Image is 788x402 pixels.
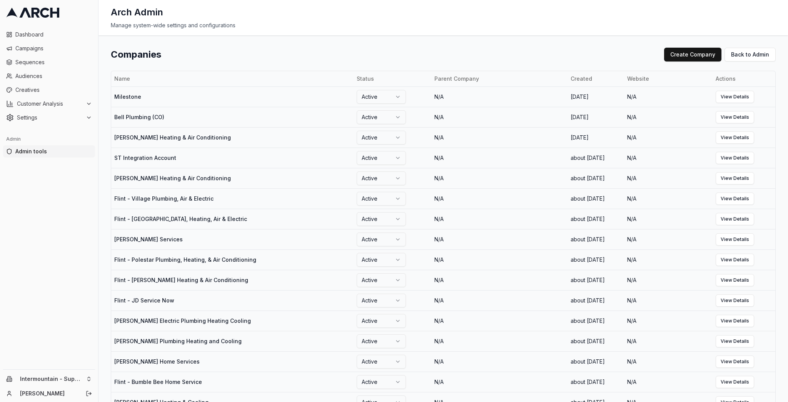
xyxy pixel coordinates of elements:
a: View Details [716,233,754,246]
a: View Details [716,193,754,205]
a: View Details [716,152,754,164]
td: Flint - Bumble Bee Home Service [111,372,354,392]
td: N/A [624,188,713,209]
td: N/A [431,209,568,229]
span: Creatives [15,86,92,94]
td: N/A [431,351,568,372]
a: View Details [716,131,754,144]
td: N/A [431,249,568,270]
td: N/A [624,351,713,372]
td: about [DATE] [568,351,624,372]
a: View Details [716,376,754,388]
td: N/A [624,372,713,392]
a: Dashboard [3,28,95,41]
td: ST Integration Account [111,148,354,168]
td: about [DATE] [568,331,624,351]
td: about [DATE] [568,270,624,290]
a: View Details [716,294,754,307]
td: about [DATE] [568,290,624,311]
div: Admin [3,133,95,145]
h1: Arch Admin [111,6,163,18]
td: about [DATE] [568,168,624,188]
th: Parent Company [431,71,568,86]
th: Created [568,71,624,86]
td: about [DATE] [568,148,624,168]
td: N/A [431,148,568,168]
td: N/A [431,168,568,188]
td: about [DATE] [568,209,624,229]
a: View Details [716,91,754,103]
td: Flint - [GEOGRAPHIC_DATA], Heating, Air & Electric [111,209,354,229]
span: Dashboard [15,31,92,38]
th: Actions [713,71,775,86]
td: about [DATE] [568,188,624,209]
td: N/A [431,188,568,209]
td: Flint - Polestar Plumbing, Heating, & Air Conditioning [111,249,354,270]
th: Name [111,71,354,86]
td: Bell Plumbing (CO) [111,107,354,127]
td: N/A [624,249,713,270]
a: Admin tools [3,145,95,158]
td: N/A [624,209,713,229]
td: Flint - Village Plumbing, Air & Electric [111,188,354,209]
div: Manage system-wide settings and configurations [111,22,776,29]
td: Milestone [111,86,354,107]
a: Back to Admin [725,48,776,61]
td: about [DATE] [568,229,624,249]
span: Settings [17,114,83,121]
td: N/A [624,229,713,249]
td: N/A [431,107,568,127]
td: Flint - [PERSON_NAME] Heating & Air Conditioning [111,270,354,290]
button: Intermountain - Superior Water & Air [3,373,95,385]
a: View Details [716,335,754,347]
td: [PERSON_NAME] Services [111,229,354,249]
td: N/A [624,311,713,331]
td: N/A [624,148,713,168]
a: View Details [716,213,754,225]
td: N/A [431,229,568,249]
span: Campaigns [15,45,92,52]
td: about [DATE] [568,372,624,392]
button: Log out [83,388,94,399]
td: N/A [431,290,568,311]
td: [DATE] [568,127,624,148]
td: [PERSON_NAME] Electric Plumbing Heating Cooling [111,311,354,331]
td: N/A [624,331,713,351]
a: [PERSON_NAME] [20,390,77,397]
td: [PERSON_NAME] Heating & Air Conditioning [111,168,354,188]
h1: Companies [111,48,161,61]
td: N/A [431,127,568,148]
a: Audiences [3,70,95,82]
button: Customer Analysis [3,98,95,110]
a: Campaigns [3,42,95,55]
td: [DATE] [568,86,624,107]
a: View Details [716,111,754,123]
a: Creatives [3,84,95,96]
td: N/A [431,372,568,392]
td: N/A [624,270,713,290]
td: [PERSON_NAME] Plumbing Heating and Cooling [111,331,354,351]
td: N/A [431,331,568,351]
td: [PERSON_NAME] Home Services [111,351,354,372]
span: Audiences [15,72,92,80]
a: View Details [716,254,754,266]
button: Create Company [664,48,721,61]
td: about [DATE] [568,249,624,270]
th: Status [354,71,431,86]
td: N/A [624,168,713,188]
a: View Details [716,355,754,368]
td: N/A [431,86,568,107]
td: about [DATE] [568,311,624,331]
span: Customer Analysis [17,100,83,108]
a: View Details [716,315,754,327]
a: View Details [716,172,754,184]
td: N/A [431,270,568,290]
a: Sequences [3,56,95,68]
span: Intermountain - Superior Water & Air [20,375,83,382]
span: Sequences [15,58,92,66]
span: Admin tools [15,148,92,155]
td: [PERSON_NAME] Heating & Air Conditioning [111,127,354,148]
td: [DATE] [568,107,624,127]
td: N/A [624,290,713,311]
th: Website [624,71,713,86]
